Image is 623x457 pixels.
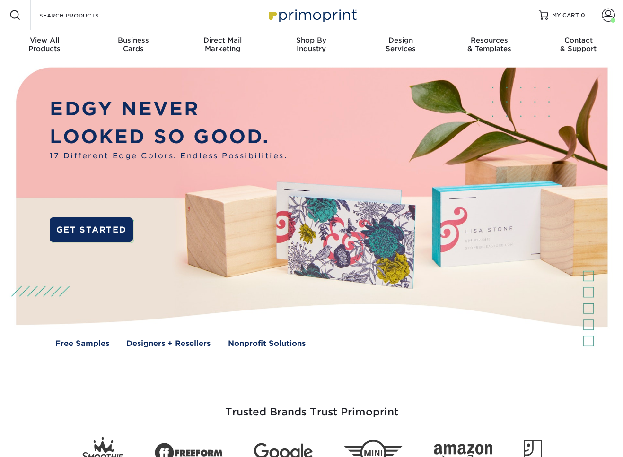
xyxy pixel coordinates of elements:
a: DesignServices [356,30,445,60]
span: Shop By [267,36,356,44]
a: Designers + Resellers [126,338,211,349]
div: & Support [534,36,623,53]
span: 0 [581,12,585,18]
span: MY CART [552,11,579,19]
a: Contact& Support [534,30,623,60]
span: Direct Mail [178,36,267,44]
a: Shop ByIndustry [267,30,356,60]
a: Direct MailMarketing [178,30,267,60]
a: Free Samples [55,338,109,349]
a: BusinessCards [89,30,178,60]
div: Marketing [178,36,267,53]
div: Cards [89,36,178,53]
div: & Templates [445,36,534,53]
div: Services [356,36,445,53]
span: Contact [534,36,623,44]
p: EDGY NEVER [50,95,287,122]
a: GET STARTED [50,217,132,242]
h3: Trusted Brands Trust Primoprint [35,383,588,430]
a: Nonprofit Solutions [228,338,306,349]
span: Design [356,36,445,44]
span: Resources [445,36,534,44]
input: SEARCH PRODUCTS..... [38,9,131,21]
a: Resources& Templates [445,30,534,60]
img: Primoprint [264,5,359,25]
span: Business [89,36,178,44]
span: 17 Different Edge Colors. Endless Possibilities. [50,150,287,162]
p: LOOKED SO GOOD. [50,122,287,150]
div: Industry [267,36,356,53]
